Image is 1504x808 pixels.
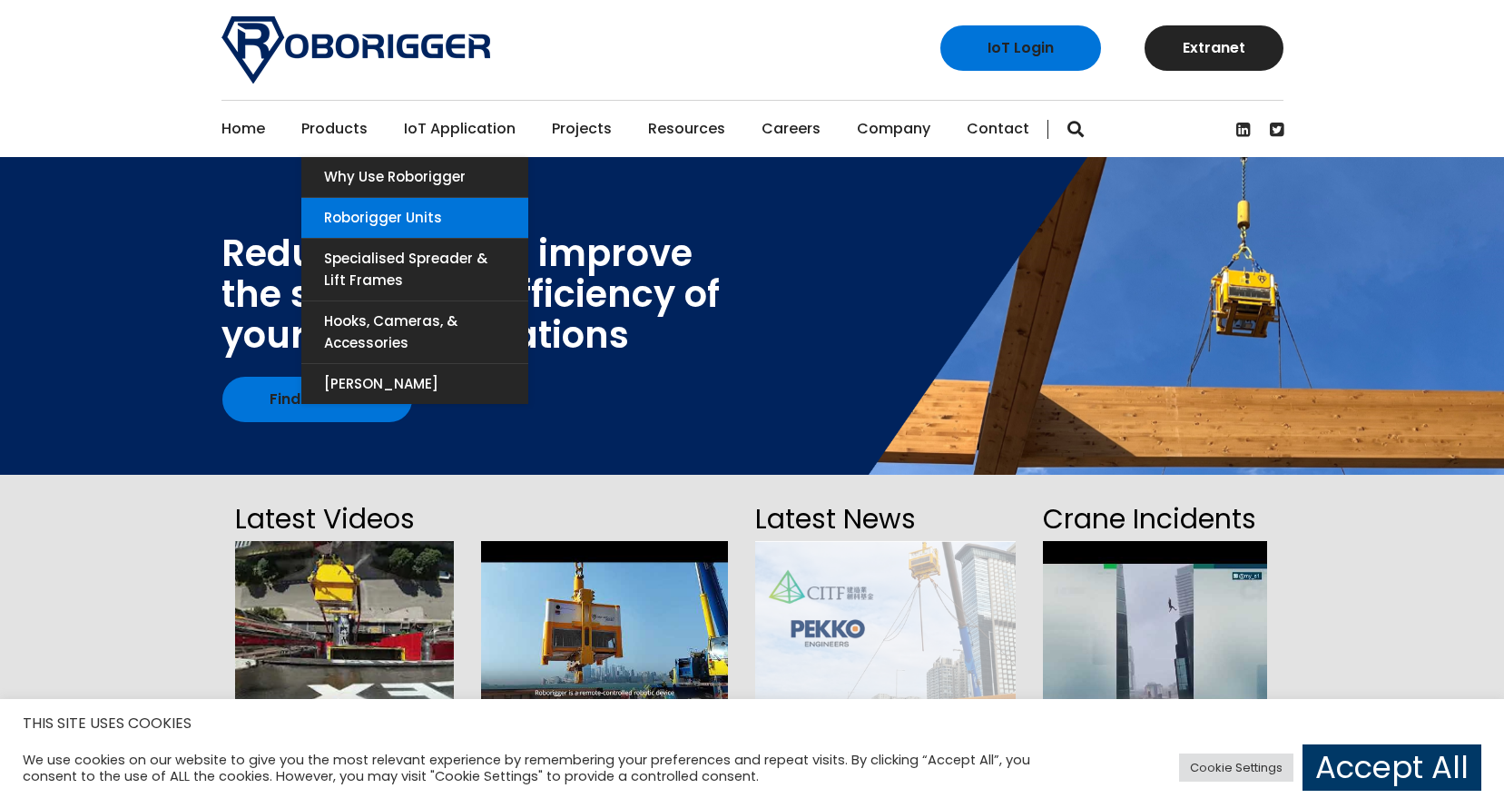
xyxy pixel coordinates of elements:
a: Cookie Settings [1179,754,1293,782]
img: hqdefault.jpg [481,541,729,723]
a: Company [857,101,930,157]
a: Projects [552,101,612,157]
a: [PERSON_NAME] [301,364,528,404]
a: Why use Roborigger [301,157,528,197]
a: Extranet [1145,25,1283,71]
h2: Crane Incidents [1043,498,1267,541]
a: Contact [967,101,1029,157]
a: Find out how [222,377,412,422]
img: hqdefault.jpg [1043,541,1267,723]
a: Specialised Spreader & Lift Frames [301,239,528,301]
a: Hooks, Cameras, & Accessories [301,301,528,363]
img: Roborigger [221,16,490,84]
img: hqdefault.jpg [235,541,454,723]
h5: THIS SITE USES COOKIES [23,712,1481,735]
a: Roborigger Units [301,198,528,238]
a: Careers [762,101,821,157]
a: Resources [648,101,725,157]
div: Reduce cost and improve the safety and efficiency of your lifting operations [221,233,720,356]
a: Accept All [1302,744,1481,791]
div: We use cookies on our website to give you the most relevant experience by remembering your prefer... [23,752,1044,784]
a: IoT Login [940,25,1101,71]
a: Home [221,101,265,157]
a: IoT Application [404,101,516,157]
h2: Latest News [755,498,1015,541]
a: Products [301,101,368,157]
h2: Latest Videos [235,498,454,541]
